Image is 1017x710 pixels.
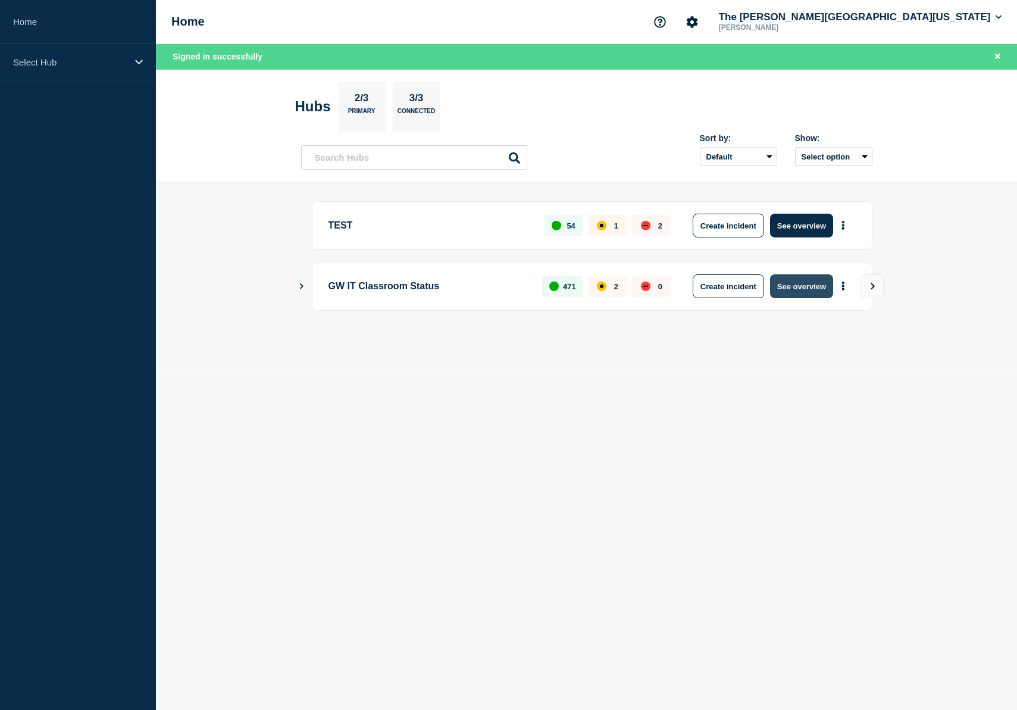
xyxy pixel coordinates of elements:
button: More actions [835,276,851,298]
button: See overview [770,274,833,298]
div: down [641,221,650,230]
div: Show: [795,133,872,143]
p: 2/3 [350,92,373,108]
button: Account settings [680,10,705,35]
p: 2 [614,282,618,291]
div: up [549,282,559,291]
p: 54 [567,221,575,230]
p: 471 [563,282,576,291]
div: down [641,282,650,291]
button: Create incident [693,214,764,237]
p: Primary [348,108,375,120]
div: affected [597,221,606,230]
p: Select Hub [13,57,127,67]
div: up [552,221,561,230]
h1: Home [171,15,205,29]
div: Sort by: [700,133,777,143]
select: Sort by [700,147,777,166]
button: Show Connected Hubs [299,282,305,291]
input: Search Hubs [301,145,527,170]
button: Close banner [990,50,1005,64]
p: TEST [328,214,531,237]
button: Create incident [693,274,764,298]
p: 1 [614,221,618,230]
p: 3/3 [405,92,428,108]
button: Select option [795,147,872,166]
p: Connected [398,108,435,120]
h2: Hubs [295,98,331,115]
span: Signed in successfully [173,52,262,61]
div: affected [597,282,606,291]
button: View [860,274,884,298]
button: See overview [770,214,833,237]
button: More actions [835,215,851,237]
p: 0 [658,282,662,291]
p: 2 [658,221,662,230]
button: The [PERSON_NAME][GEOGRAPHIC_DATA][US_STATE] [716,11,1004,23]
p: [PERSON_NAME] [716,23,840,32]
button: Support [647,10,672,35]
p: GW IT Classroom Status [328,274,529,298]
